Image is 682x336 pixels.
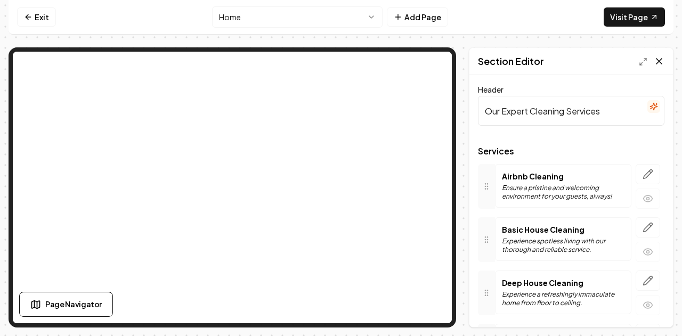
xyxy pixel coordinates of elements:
[45,299,102,310] span: Page Navigator
[502,290,624,307] p: Experience a refreshingly immaculate home from floor to ceiling.
[19,292,113,317] button: Page Navigator
[604,7,665,27] a: Visit Page
[502,171,624,182] p: Airbnb Cleaning
[478,54,544,69] h2: Section Editor
[502,224,624,235] p: Basic House Cleaning
[478,96,664,126] input: Header
[478,85,504,94] label: Header
[478,147,664,155] span: Services
[17,7,56,27] a: Exit
[502,184,624,201] p: Ensure a pristine and welcoming environment for your guests, always!
[502,237,624,254] p: Experience spotless living with our thorough and reliable service.
[502,277,624,288] p: Deep House Cleaning
[387,7,448,27] button: Add Page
